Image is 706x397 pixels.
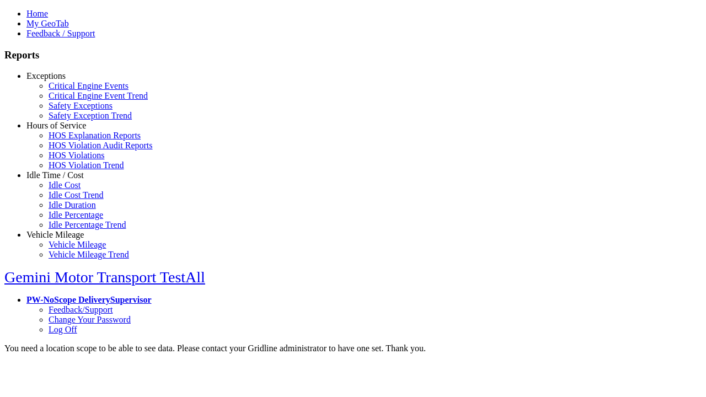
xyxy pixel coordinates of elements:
a: HOS Violation Audit Reports [49,141,153,150]
a: Critical Engine Events [49,81,129,90]
a: Vehicle Mileage Trend [49,250,129,259]
a: Hours of Service [26,121,86,130]
div: You need a location scope to be able to see data. Please contact your Gridline administrator to h... [4,344,702,353]
a: Idle Duration [49,200,96,210]
a: Critical Engine Event Trend [49,91,148,100]
a: Vehicle Mileage [49,240,106,249]
a: Safety Exception Trend [49,111,132,120]
a: Log Off [49,325,77,334]
a: Idle Cost [49,180,81,190]
a: Change Your Password [49,315,131,324]
a: Idle Cost Trend [49,190,104,200]
a: Feedback / Support [26,29,95,38]
a: PW-NoScope DeliverySupervisor [26,295,151,304]
a: Vehicle Mileage [26,230,84,239]
a: Exceptions [26,71,66,81]
a: Gemini Motor Transport TestAll [4,269,205,286]
a: HOS Explanation Reports [49,131,141,140]
h3: Reports [4,49,702,61]
a: Idle Percentage [49,210,103,219]
a: Feedback/Support [49,305,113,314]
a: Safety Exceptions [49,101,113,110]
a: My GeoTab [26,19,69,28]
a: HOS Violations [49,151,104,160]
a: HOS Violation Trend [49,160,124,170]
a: Idle Time / Cost [26,170,84,180]
a: Idle Percentage Trend [49,220,126,229]
a: Home [26,9,48,18]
